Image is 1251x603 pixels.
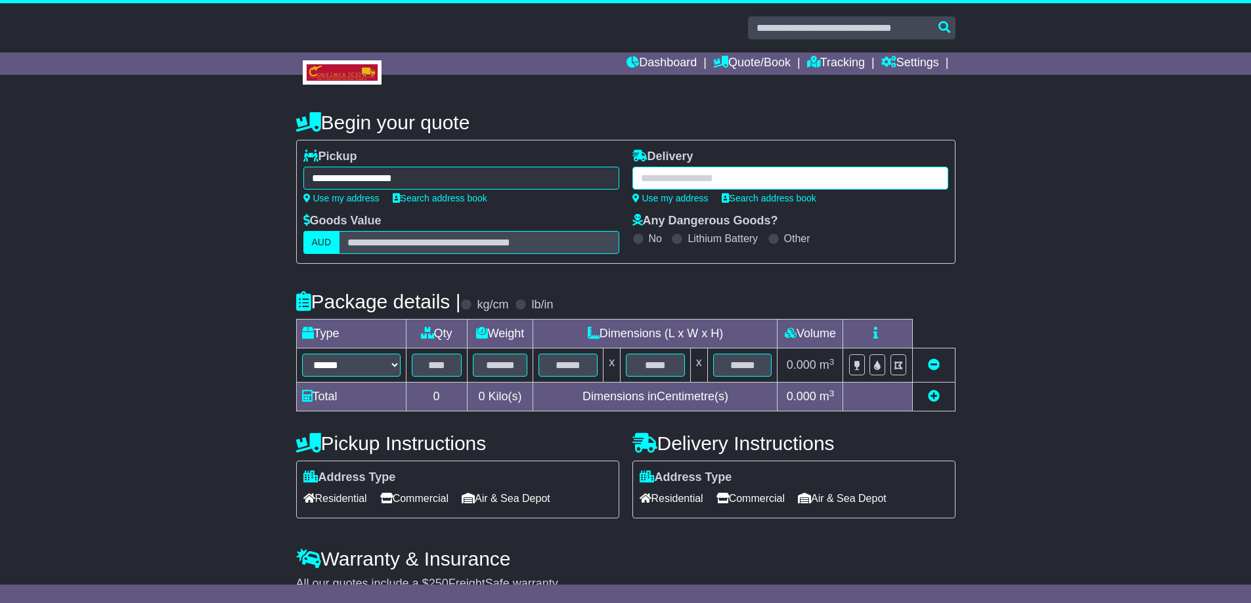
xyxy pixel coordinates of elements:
[716,488,785,509] span: Commercial
[467,320,533,348] td: Weight
[478,390,485,403] span: 0
[881,52,939,75] a: Settings
[722,193,816,203] a: Search address book
[632,193,709,203] a: Use my address
[303,470,396,485] label: Address Type
[829,388,835,398] sup: 3
[640,470,732,485] label: Address Type
[640,488,703,509] span: Residential
[928,390,940,403] a: Add new item
[406,320,467,348] td: Qty
[296,320,406,348] td: Type
[467,383,533,411] td: Kilo(s)
[533,320,778,348] td: Dimensions (L x W x H)
[632,150,693,164] label: Delivery
[784,232,810,245] label: Other
[533,383,778,411] td: Dimensions in Centimetre(s)
[632,214,778,228] label: Any Dangerous Goods?
[303,488,367,509] span: Residential
[820,358,835,371] span: m
[296,291,461,312] h4: Package details |
[928,358,940,371] a: Remove this item
[393,193,487,203] a: Search address book
[688,232,758,245] label: Lithium Battery
[798,488,887,509] span: Air & Sea Depot
[820,390,835,403] span: m
[303,150,357,164] label: Pickup
[303,193,380,203] a: Use my address
[632,432,955,454] h4: Delivery Instructions
[787,390,816,403] span: 0.000
[296,577,955,591] div: All our quotes include a $ FreightSafe warranty.
[303,231,340,254] label: AUD
[626,52,697,75] a: Dashboard
[296,383,406,411] td: Total
[807,52,865,75] a: Tracking
[690,348,707,383] td: x
[296,548,955,570] h4: Warranty & Insurance
[778,320,843,348] td: Volume
[531,298,553,312] label: lb/in
[787,358,816,371] span: 0.000
[604,348,621,383] td: x
[380,488,449,509] span: Commercial
[296,432,619,454] h4: Pickup Instructions
[296,112,955,133] h4: Begin your quote
[429,577,449,590] span: 250
[303,214,382,228] label: Goods Value
[462,488,550,509] span: Air & Sea Depot
[477,298,508,312] label: kg/cm
[406,383,467,411] td: 0
[829,357,835,367] sup: 3
[649,232,662,245] label: No
[713,52,791,75] a: Quote/Book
